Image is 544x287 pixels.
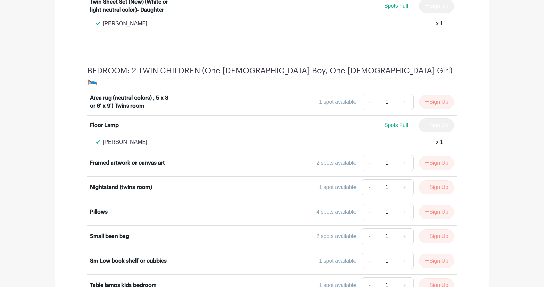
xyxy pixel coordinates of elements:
div: Small bean bag [90,232,129,240]
button: Sign Up [419,156,454,170]
div: Floor Lamp [90,121,119,129]
button: Sign Up [419,95,454,109]
div: 1 spot available [319,257,356,265]
a: + [397,94,414,110]
a: - [362,94,377,110]
h4: BEDROOM: 2 TWIN CHILDREN (One [DEMOGRAPHIC_DATA] Boy, One [DEMOGRAPHIC_DATA] Girl)🛌 [87,66,457,85]
p: [PERSON_NAME] [103,20,147,28]
button: Sign Up [419,229,454,243]
a: - [362,179,377,195]
a: + [397,179,414,195]
div: Framed artwork or canvas art [90,159,165,167]
a: - [362,253,377,269]
div: x 1 [436,20,443,28]
div: 1 spot available [319,98,356,106]
div: x 1 [436,138,443,146]
div: Sm Low book shelf or cubbies [90,257,167,265]
span: Spots Full [384,122,408,128]
a: - [362,155,377,171]
a: + [397,155,414,171]
button: Sign Up [419,254,454,268]
div: Pillows [90,208,108,216]
button: Sign Up [419,205,454,219]
a: + [397,228,414,244]
a: - [362,228,377,244]
div: 2 spots available [316,232,356,240]
span: Spots Full [384,3,408,9]
a: + [397,253,414,269]
div: 2 spots available [316,159,356,167]
div: 4 spots available [316,208,356,216]
p: [PERSON_NAME] [103,138,147,146]
div: 1 spot available [319,183,356,191]
a: + [397,204,414,220]
div: Nightstand (twins room) [90,183,152,191]
button: Sign Up [419,180,454,194]
a: - [362,204,377,220]
div: Area rug (neutral colors) , 5 x 8 or 6' x 9') Twins room [90,94,173,110]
